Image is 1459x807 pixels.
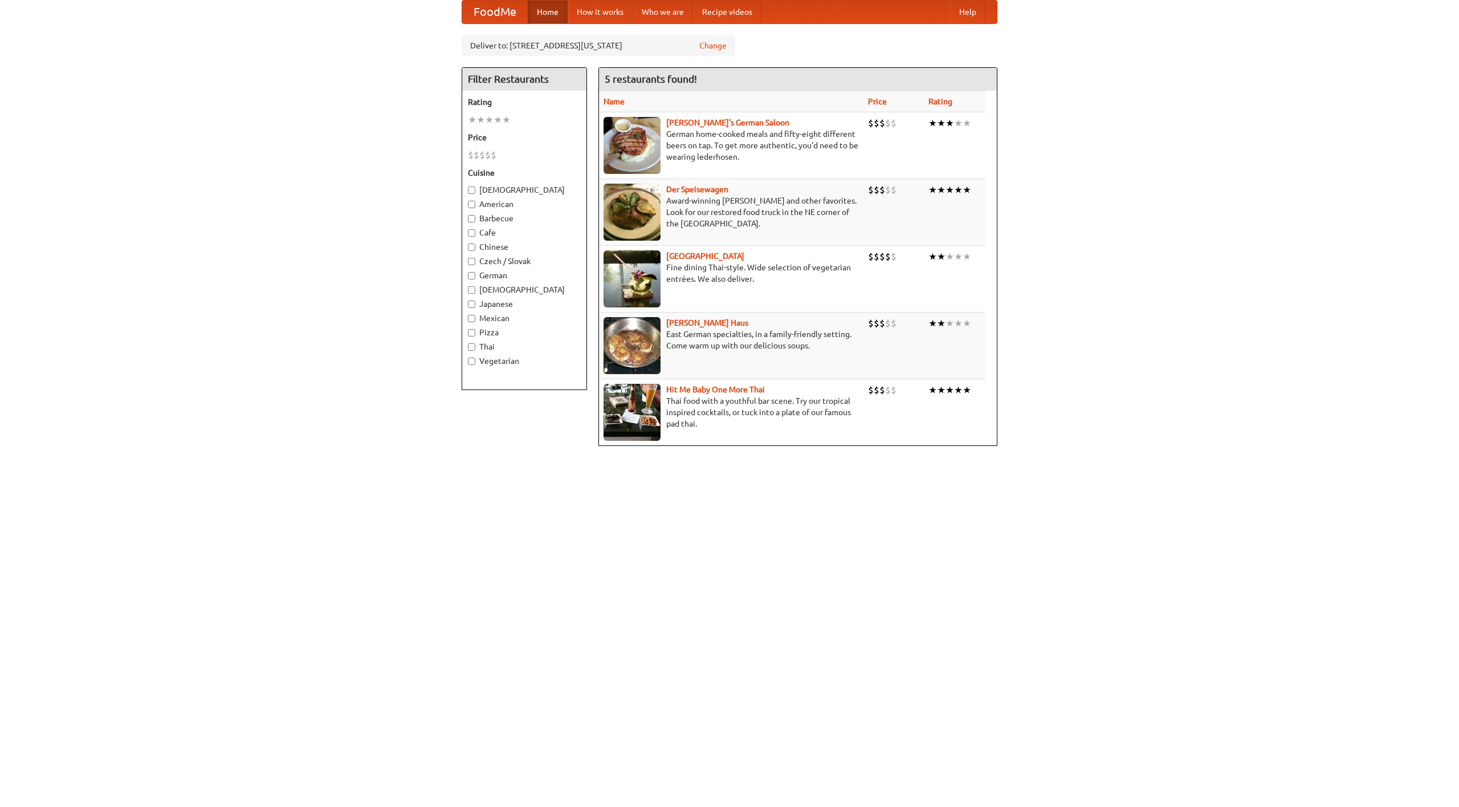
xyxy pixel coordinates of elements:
li: $ [891,117,896,129]
label: Pizza [468,327,581,338]
a: Rating [928,97,952,106]
input: Barbecue [468,215,475,222]
li: $ [891,250,896,263]
label: [DEMOGRAPHIC_DATA] [468,284,581,295]
li: $ [885,250,891,263]
li: $ [885,184,891,196]
a: Hit Me Baby One More Thai [666,385,765,394]
a: Der Speisewagen [666,185,728,194]
li: $ [891,184,896,196]
li: ★ [954,317,963,330]
li: ★ [937,250,946,263]
li: ★ [946,384,954,396]
ng-pluralize: 5 restaurants found! [605,74,697,84]
li: $ [879,317,885,330]
li: ★ [963,317,971,330]
a: Name [604,97,625,106]
li: ★ [963,117,971,129]
p: Thai food with a youthful bar scene. Try our tropical inspired cocktails, or tuck into a plate of... [604,395,859,429]
li: $ [879,384,885,396]
input: [DEMOGRAPHIC_DATA] [468,186,475,194]
li: $ [885,117,891,129]
li: ★ [485,113,494,126]
input: [DEMOGRAPHIC_DATA] [468,286,475,294]
h5: Cuisine [468,167,581,179]
label: German [468,270,581,281]
li: $ [874,250,879,263]
li: ★ [946,184,954,196]
p: Fine dining Thai-style. Wide selection of vegetarian entrées. We also deliver. [604,262,859,285]
li: $ [868,384,874,396]
input: Mexican [468,315,475,322]
input: Japanese [468,301,475,308]
p: Award-winning [PERSON_NAME] and other favorites. Look for our restored food truck in the NE corne... [604,195,859,229]
h5: Rating [468,96,581,108]
li: $ [891,317,896,330]
label: Vegetarian [468,355,581,367]
li: $ [479,149,485,161]
img: esthers.jpg [604,117,661,174]
a: Home [528,1,568,23]
li: ★ [502,113,511,126]
li: $ [491,149,496,161]
li: $ [868,117,874,129]
li: ★ [946,317,954,330]
input: Vegetarian [468,358,475,365]
li: ★ [928,117,937,129]
li: ★ [468,113,476,126]
li: ★ [963,384,971,396]
a: Recipe videos [693,1,761,23]
li: ★ [928,184,937,196]
li: $ [885,317,891,330]
a: Price [868,97,887,106]
input: Chinese [468,244,475,251]
a: FoodMe [462,1,528,23]
li: ★ [937,184,946,196]
img: babythai.jpg [604,384,661,441]
h4: Filter Restaurants [462,68,586,91]
li: ★ [928,384,937,396]
li: $ [468,149,474,161]
b: [GEOGRAPHIC_DATA] [666,252,744,261]
input: Cafe [468,229,475,237]
input: American [468,201,475,208]
li: ★ [954,184,963,196]
li: ★ [946,250,954,263]
label: [DEMOGRAPHIC_DATA] [468,184,581,196]
li: $ [879,184,885,196]
a: [PERSON_NAME] Haus [666,318,748,327]
li: $ [874,317,879,330]
li: $ [485,149,491,161]
li: $ [879,250,885,263]
img: speisewagen.jpg [604,184,661,241]
label: Thai [468,341,581,352]
label: Czech / Slovak [468,256,581,267]
a: Who we are [633,1,693,23]
a: Change [699,40,727,51]
li: $ [879,117,885,129]
label: Barbecue [468,213,581,224]
input: Pizza [468,329,475,336]
li: ★ [928,317,937,330]
label: Chinese [468,241,581,253]
li: $ [885,384,891,396]
li: ★ [963,250,971,263]
li: $ [891,384,896,396]
input: Thai [468,343,475,351]
label: Japanese [468,298,581,310]
img: kohlhaus.jpg [604,317,661,374]
li: ★ [954,250,963,263]
img: satay.jpg [604,250,661,307]
li: ★ [494,113,502,126]
li: ★ [946,117,954,129]
li: ★ [476,113,485,126]
li: ★ [954,384,963,396]
li: $ [868,184,874,196]
input: Czech / Slovak [468,258,475,265]
li: ★ [954,117,963,129]
a: [PERSON_NAME]'s German Saloon [666,118,789,127]
li: ★ [937,384,946,396]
